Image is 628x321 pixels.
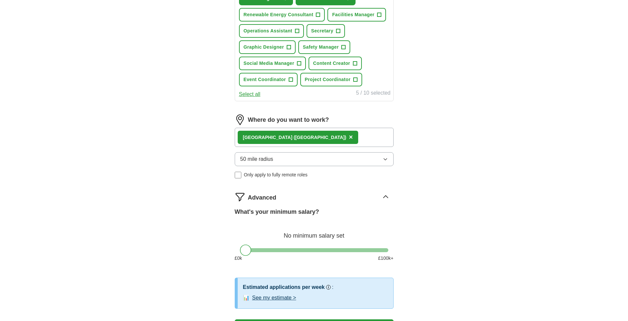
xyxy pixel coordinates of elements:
[294,135,346,140] span: ([GEOGRAPHIC_DATA])
[248,193,276,202] span: Advanced
[235,152,394,166] button: 50 mile radius
[239,90,261,98] button: Select all
[332,11,374,18] span: Facilities Manager
[239,8,325,22] button: Renewable Energy Consultant
[244,76,286,83] span: Event Coordinator
[244,44,284,51] span: Graphic Designer
[303,44,339,51] span: Safety Manager
[235,255,242,262] span: £ 0 k
[307,24,345,38] button: Secretary
[243,135,293,140] strong: [GEOGRAPHIC_DATA]
[235,207,319,216] label: What's your minimum salary?
[239,40,296,54] button: Graphic Designer
[239,73,298,86] button: Event Coordinator
[240,155,273,163] span: 50 mile radius
[235,115,245,125] img: location.png
[313,60,350,67] span: Content Creator
[243,283,325,291] h3: Estimated applications per week
[356,89,390,98] div: 5 / 10 selected
[244,27,292,34] span: Operations Assistant
[239,24,304,38] button: Operations Assistant
[305,76,351,83] span: Project Coordinator
[378,255,393,262] span: £ 100 k+
[244,11,314,18] span: Renewable Energy Consultant
[332,283,333,291] h3: :
[252,294,296,302] button: See my estimate >
[244,171,308,178] span: Only apply to fully remote roles
[244,60,294,67] span: Social Media Manager
[327,8,386,22] button: Facilities Manager
[311,27,333,34] span: Secretary
[239,57,306,70] button: Social Media Manager
[235,224,394,240] div: No minimum salary set
[309,57,362,70] button: Content Creator
[235,192,245,202] img: filter
[248,115,329,124] label: Where do you want to work?
[298,40,350,54] button: Safety Manager
[235,172,241,178] input: Only apply to fully remote roles
[349,133,353,141] span: ×
[300,73,362,86] button: Project Coordinator
[349,132,353,142] button: ×
[243,294,250,302] span: 📊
